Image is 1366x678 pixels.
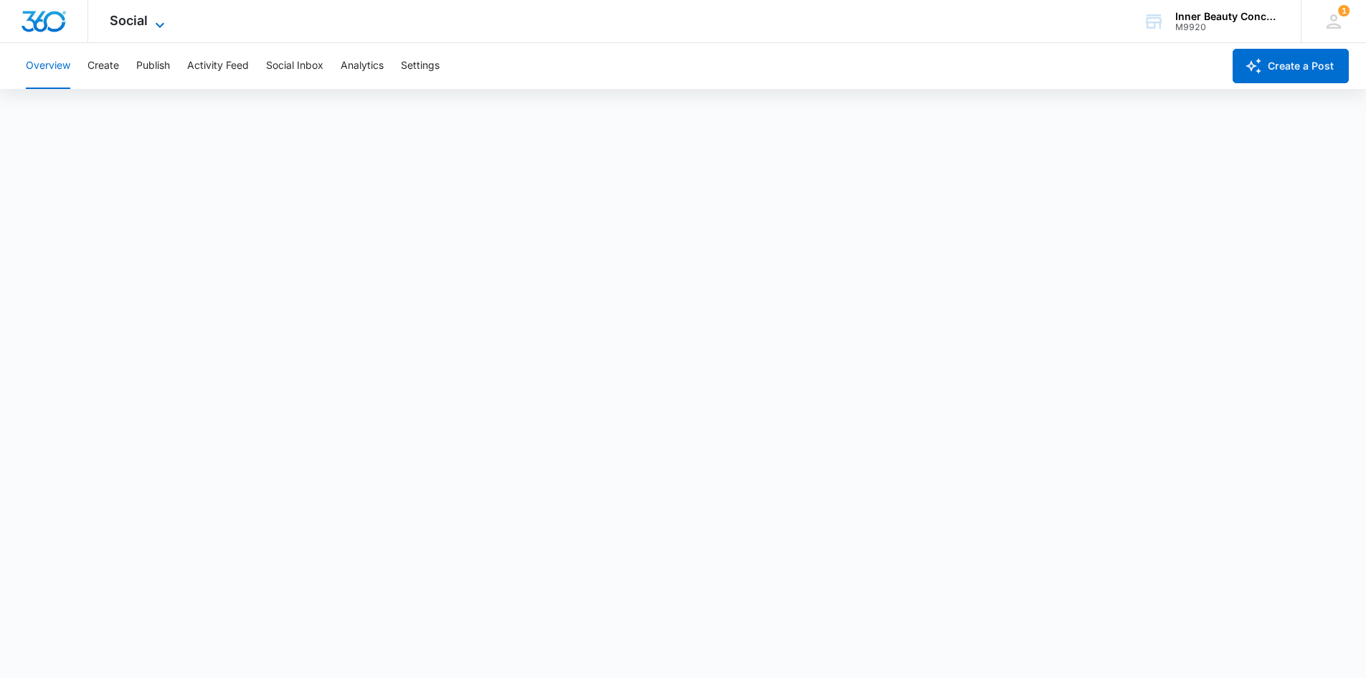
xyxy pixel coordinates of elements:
[87,43,119,89] button: Create
[1338,5,1350,17] div: notifications count
[26,43,70,89] button: Overview
[1338,5,1350,17] span: 1
[401,43,440,89] button: Settings
[1233,49,1349,83] button: Create a Post
[341,43,384,89] button: Analytics
[136,43,170,89] button: Publish
[187,43,249,89] button: Activity Feed
[266,43,323,89] button: Social Inbox
[110,13,148,28] span: Social
[1175,11,1280,22] div: account name
[1175,22,1280,32] div: account id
